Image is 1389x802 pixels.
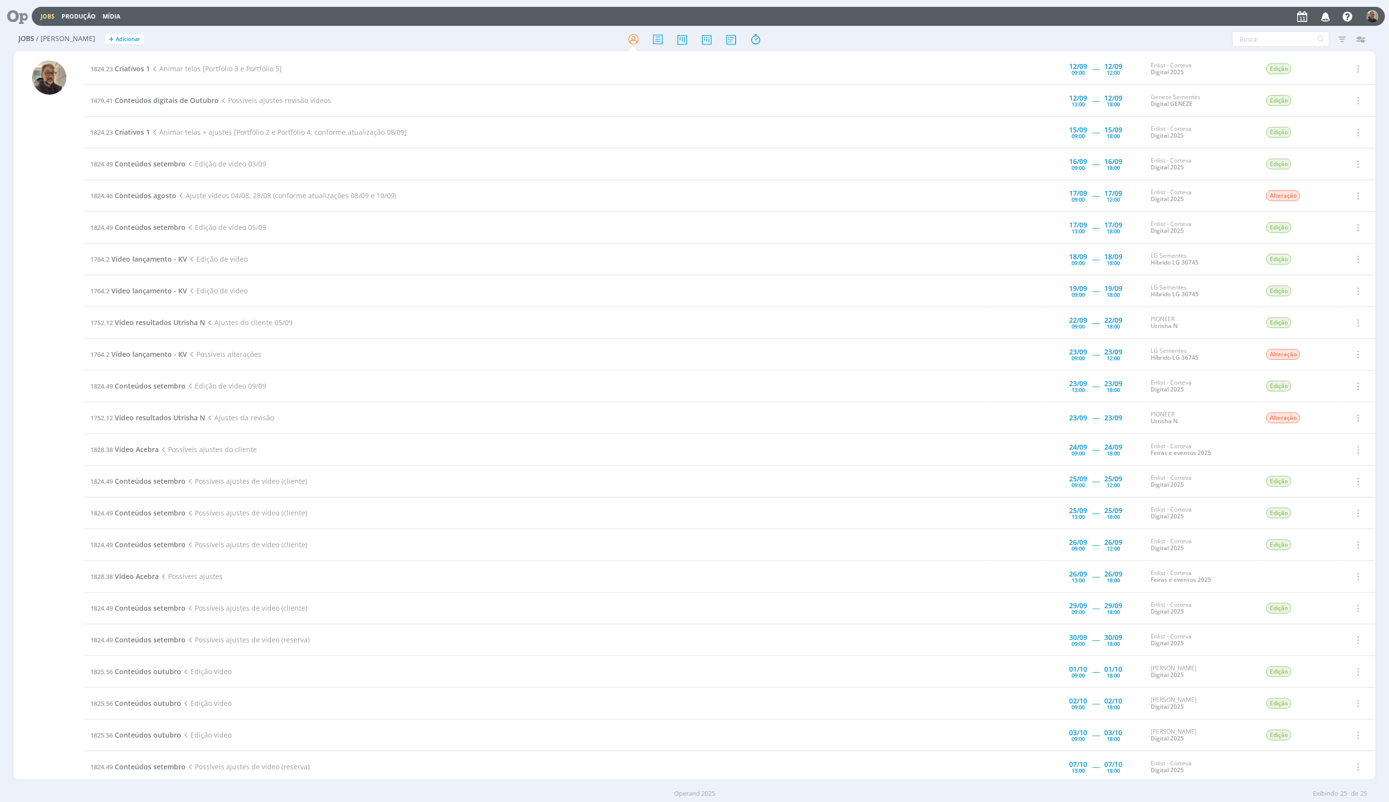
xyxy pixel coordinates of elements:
[1107,292,1120,297] div: 18:00
[90,160,113,168] span: 1824.49
[1151,379,1251,393] div: Enlist - Corteva
[115,445,159,454] span: Vídeo Acebra
[90,699,113,708] span: 1825.56
[90,223,186,232] a: 1824.49Conteúdos setembro
[90,382,113,391] span: 1824.49
[1107,704,1120,710] div: 18:00
[1092,476,1099,486] span: -----
[1069,444,1087,451] div: 24/09
[1360,789,1367,799] span: 25
[1072,292,1085,297] div: 09:00
[100,13,123,21] button: Mídia
[1092,96,1099,105] span: -----
[1107,768,1120,773] div: 18:00
[90,191,176,200] a: 1824.46Conteúdos agosto
[90,381,186,391] a: 1824.49Conteúdos setembro
[1072,165,1085,170] div: 09:00
[1266,159,1291,169] span: Edição
[1104,761,1122,768] div: 07/10
[1072,546,1085,551] div: 09:00
[1151,766,1184,774] a: Digital 2025
[1092,667,1099,676] span: -----
[1092,64,1099,73] span: -----
[1107,228,1120,234] div: 18:00
[115,572,159,581] span: Vídeo Acebra
[109,34,114,44] span: +
[1151,411,1251,425] div: PIONEER
[1151,252,1251,267] div: LG Sementes
[1092,381,1099,391] span: -----
[1151,702,1184,711] a: Digital 2025
[1069,761,1087,768] div: 07/10
[115,223,186,232] span: Conteúdos setembro
[1151,671,1184,679] a: Digital 2025
[1151,480,1184,489] a: Digital 2025
[1107,260,1120,266] div: 18:00
[186,223,266,232] span: Edição de vídeo 05/09
[90,540,186,549] a: 1824.49Conteúdos setembro
[159,572,222,581] span: Possíveis ajustes
[90,762,113,771] span: 1824.49
[1072,355,1085,361] div: 09:00
[1072,133,1085,139] div: 09:00
[1151,417,1178,425] a: Utrisha N
[115,96,219,105] span: Conteúdos digitais de Outubro
[90,477,113,486] span: 1824.49
[1104,666,1122,673] div: 01/10
[1069,158,1087,165] div: 16/09
[90,730,181,740] a: 1825.56Conteúdos outubro
[1107,355,1120,361] div: 12:00
[1151,100,1193,108] a: Digital GENEZE
[1107,165,1120,170] div: 18:00
[1069,698,1087,704] div: 02/10
[1092,572,1099,581] span: -----
[90,635,186,644] a: 1824.49Conteúdos setembro
[1107,673,1120,678] div: 18:00
[1104,126,1122,133] div: 15/09
[90,413,205,422] a: 1752.12Vídeo resultados Utrisha N
[115,603,186,613] span: Conteúdos setembro
[1104,602,1122,609] div: 29/09
[90,191,113,200] span: 1824.46
[90,445,159,454] a: 1828.38Vídeo Acebra
[1069,349,1087,355] div: 23/09
[90,64,113,73] span: 1824.23
[1266,381,1291,391] span: Edição
[186,540,307,549] span: Possíveis ajustes de vídeo (cliente)
[90,762,186,771] a: 1824.49Conteúdos setembro
[1366,8,1379,25] button: R
[1104,698,1122,704] div: 02/10
[1092,635,1099,644] span: -----
[1104,380,1122,387] div: 23/09
[1069,222,1087,228] div: 17/09
[1151,601,1251,616] div: Enlist - Corteva
[115,508,186,517] span: Conteúdos setembro
[1266,603,1291,614] span: Edição
[105,34,144,44] button: +Adicionar
[1104,507,1122,514] div: 25/09
[90,636,113,644] span: 1824.49
[1151,258,1199,267] a: Híbrido LG 36745
[1069,602,1087,609] div: 29/09
[186,476,307,486] span: Possíveis ajustes de vídeo (cliente)
[205,413,274,422] span: Ajustes da revisão
[1351,789,1358,799] span: de
[186,381,266,391] span: Edição de vídeo 09/09
[90,731,113,740] span: 1825.56
[181,730,231,740] span: Edição vídeo
[115,730,181,740] span: Conteúdos outubro
[1069,475,1087,482] div: 25/09
[111,254,187,264] span: Vídeo lançamento - KV
[187,350,261,359] span: Possíveis alterações
[90,445,113,454] span: 1828.38
[1092,540,1099,549] span: -----
[1107,482,1120,488] div: 12:00
[1107,451,1120,456] div: 18:00
[1107,70,1120,75] div: 12:00
[1266,317,1291,328] span: Edição
[111,286,187,295] span: Vídeo lançamento - KV
[59,13,99,21] button: Produção
[187,286,247,295] span: Edição de vídeo
[1092,350,1099,359] span: -----
[1367,10,1379,22] img: R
